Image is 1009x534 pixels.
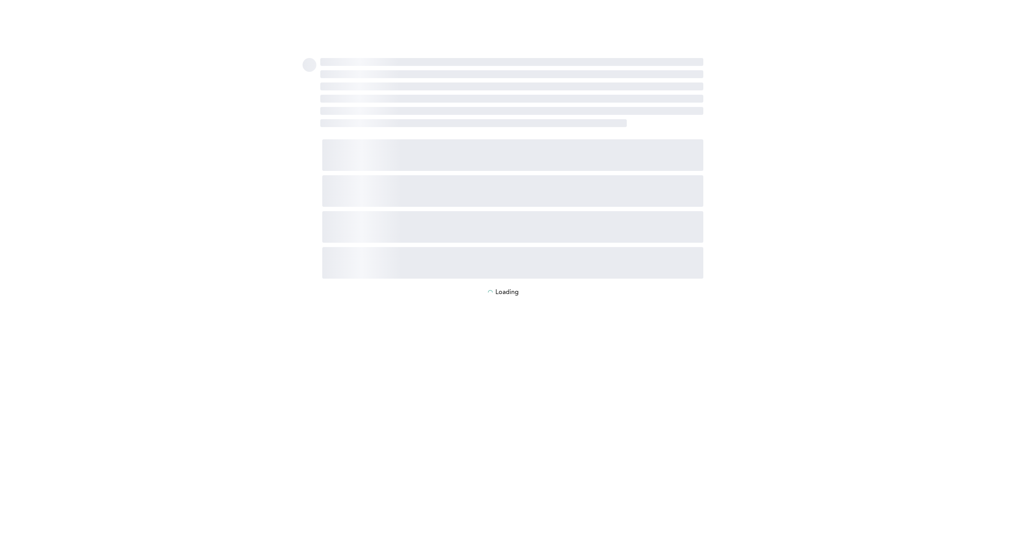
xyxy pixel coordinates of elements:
[320,82,703,90] span: ‌
[322,175,703,207] span: ‌
[322,139,703,171] span: ‌
[320,58,703,66] span: ‌
[320,95,703,103] span: ‌
[495,289,519,296] p: Loading
[303,58,316,72] span: ‌
[322,211,703,243] span: ‌
[322,247,703,279] span: ‌
[320,119,627,127] span: ‌
[320,107,703,115] span: ‌
[320,70,703,78] span: ‌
